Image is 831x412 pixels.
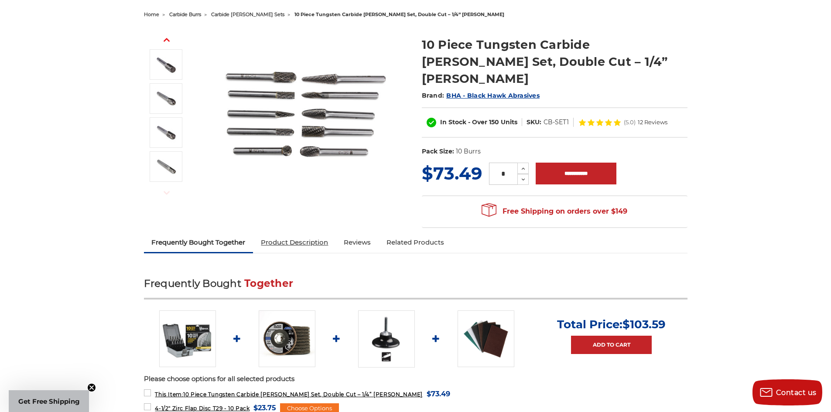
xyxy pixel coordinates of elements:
a: home [144,11,159,17]
span: 10 Piece Tungsten Carbide [PERSON_NAME] Set, Double Cut – 1/4” [PERSON_NAME] [155,391,423,398]
a: Product Description [253,233,336,252]
img: 10 Piece Tungsten Carbide Burr Set, Double Cut – 1/4” Shank [155,54,177,75]
a: Reviews [336,233,379,252]
a: Frequently Bought Together [144,233,253,252]
dd: 10 Burrs [456,147,481,156]
img: 10 Piece Tungsten Carbide Burr Set, Double Cut – 1/4” Shank [155,88,177,109]
span: Frequently Bought [144,277,241,289]
span: $103.59 [622,317,666,331]
img: BHA Carbide Burr 10 Piece Set, Double Cut with 1/4" Shanks [159,310,216,367]
span: $73.49 [422,163,482,184]
span: 10 piece tungsten carbide [PERSON_NAME] set, double cut – 1/4” [PERSON_NAME] [294,11,504,17]
button: Contact us [752,379,822,405]
dt: SKU: [527,118,541,127]
a: carbide [PERSON_NAME] sets [211,11,284,17]
span: In Stock [440,118,466,126]
a: Related Products [379,233,452,252]
a: Add to Cart [571,336,652,354]
span: (5.0) [624,119,636,125]
button: Close teaser [87,383,96,392]
span: 12 Reviews [638,119,667,125]
span: $73.49 [427,388,450,400]
a: BHA - Black Hawk Abrasives [446,92,540,99]
span: Brand: [422,92,445,99]
button: Next [156,184,177,202]
div: Get Free ShippingClose teaser [9,390,89,412]
h1: 10 Piece Tungsten Carbide [PERSON_NAME] Set, Double Cut – 1/4” [PERSON_NAME] [422,36,687,87]
a: carbide burrs [169,11,201,17]
span: - Over [468,118,487,126]
span: Contact us [776,388,817,397]
img: 10 Piece Tungsten Carbide Burr Set, Double Cut – 1/4” Shank [155,156,177,177]
span: Free Shipping on orders over $149 [482,203,627,220]
dd: CB-SET1 [544,118,569,127]
img: 10 Piece Tungsten Carbide Burr Set, Double Cut – 1/4” Shank [155,122,177,143]
span: 4-1/2" Zirc Flap Disc T29 - 10 Pack [155,405,250,412]
strong: This Item: [155,391,183,398]
img: BHA Carbide Burr 10 Piece Set, Double Cut with 1/4" Shanks [219,27,393,201]
span: Together [244,277,293,289]
dt: Pack Size: [422,147,454,156]
span: Units [501,118,517,126]
span: 150 [489,118,499,126]
p: Total Price: [557,317,666,331]
p: Please choose options for all selected products [144,374,687,384]
button: Previous [156,31,177,49]
span: Get Free Shipping [18,397,80,405]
